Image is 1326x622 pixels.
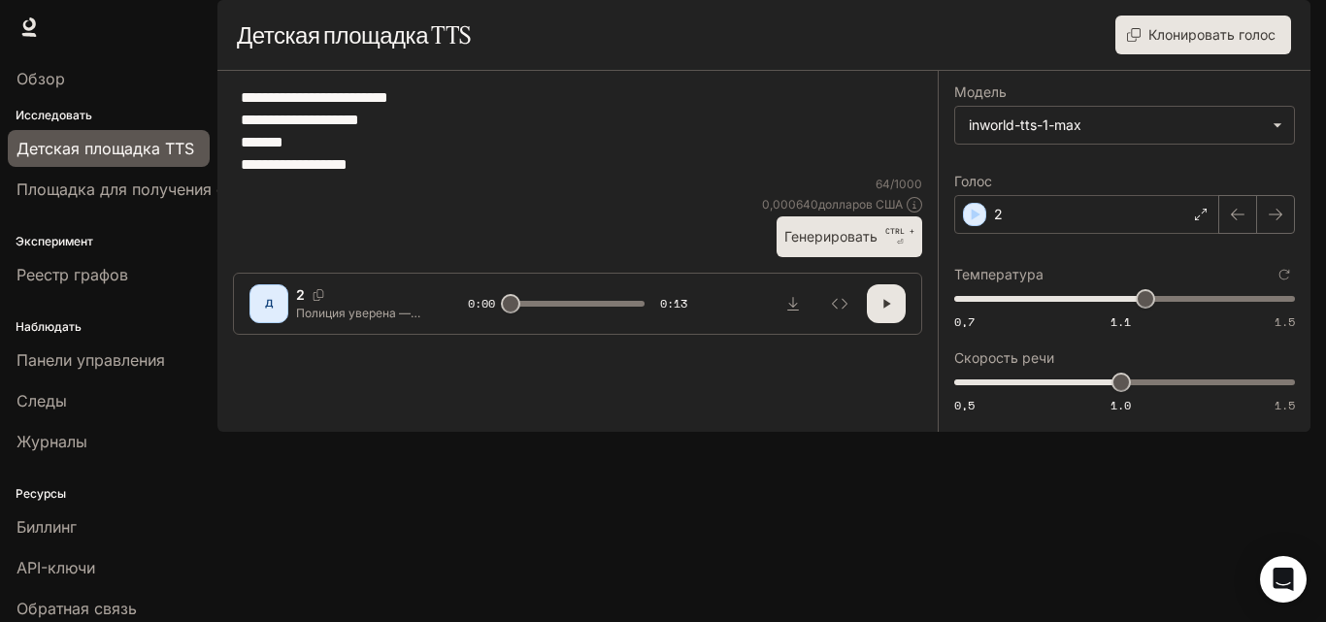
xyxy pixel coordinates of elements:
[1111,313,1131,330] font: 1.1
[1260,556,1307,603] div: Открытый Интерком Мессенджер
[784,228,878,245] font: Генерировать
[954,349,1054,366] font: Скорость речи
[897,238,904,246] font: ⏎
[237,20,471,49] font: Детская площадка TTS
[876,177,890,191] font: 64
[305,289,332,301] button: Копировать голосовой идентификатор
[994,206,1003,222] font: 2
[1275,313,1295,330] font: 1.5
[1111,397,1131,413] font: 1.0
[1148,26,1276,43] font: Клонировать голос
[954,83,1007,100] font: Модель
[818,197,903,212] font: долларов США
[296,286,305,303] font: 2
[1115,16,1291,54] button: Клонировать голос
[890,177,894,191] font: /
[954,397,975,413] font: 0,5
[820,284,859,323] button: Осмотреть
[885,226,914,236] font: CTRL +
[660,295,687,311] font: 0:13
[969,116,1081,133] font: inworld-tts-1-max
[954,266,1044,282] font: Температура
[1274,264,1295,285] button: Сбросить к настройкам по умолчанию
[265,297,274,309] font: Д
[954,313,975,330] font: 0,7
[468,295,495,311] font: 0:00
[1275,397,1295,413] font: 1.5
[777,216,922,256] button: ГенерироватьCTRL +⏎
[894,177,922,191] font: 1000
[954,173,992,189] font: Голос
[296,306,420,487] font: Полиция уверена — она не может добиться успеха. Но детектив заметил одну деталь на чашке кофе воз...
[762,197,818,212] font: 0,000640
[774,284,812,323] button: Скачать аудио
[955,107,1294,144] div: inworld-tts-1-max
